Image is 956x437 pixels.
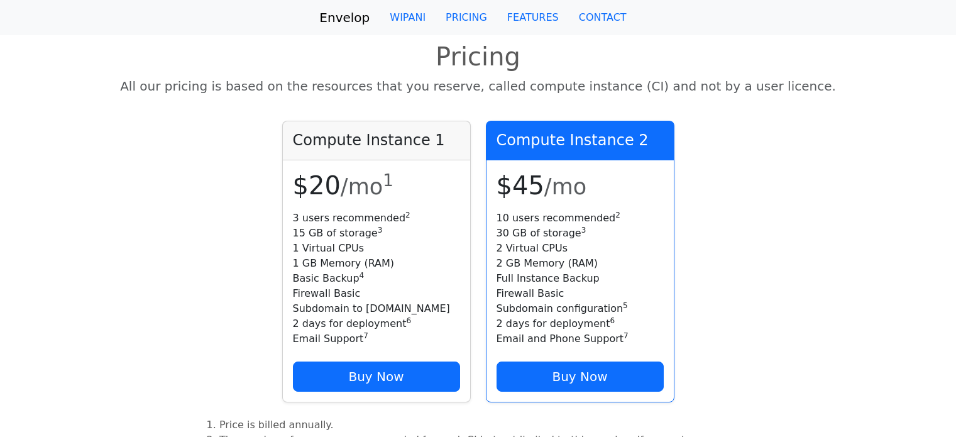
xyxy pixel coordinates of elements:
[10,77,946,96] p: All our pricing is based on the resources that you reserve, called compute instance (CI) and not ...
[581,226,586,235] sup: 3
[497,131,664,150] h4: Compute Instance 2
[497,301,664,316] li: Subdomain configuration
[497,5,569,30] a: FEATURES
[341,174,393,199] small: /mo
[497,226,664,241] li: 30 GB of storage
[380,5,436,30] a: WIPANI
[406,316,411,325] sup: 6
[615,211,620,219] sup: 2
[610,316,615,325] sup: 6
[10,41,946,72] h1: Pricing
[360,271,365,280] sup: 4
[383,171,393,190] sup: 1
[623,301,628,310] sup: 5
[405,211,410,219] sup: 2
[497,316,664,331] li: 2 days for deployment
[293,331,460,346] li: Email Support
[293,286,460,301] li: Firewall Basic
[293,316,460,331] li: 2 days for deployment
[293,131,460,150] h4: Compute Instance 1
[293,362,460,392] a: Buy Now
[497,211,664,226] li: 10 users recommended
[624,331,629,340] sup: 7
[363,331,368,340] sup: 7
[293,256,460,271] li: 1 GB Memory (RAM)
[378,226,383,235] sup: 3
[569,5,637,30] a: CONTACT
[293,241,460,256] li: 1 Virtual CPUs
[436,5,497,30] a: PRICING
[497,271,664,286] li: Full Instance Backup
[293,271,460,286] li: Basic Backup
[497,286,664,301] li: Firewall Basic
[497,256,664,271] li: 2 GB Memory (RAM)
[544,174,586,199] small: /mo
[293,301,460,316] li: Subdomain to [DOMAIN_NAME]
[293,170,460,201] h1: $20
[293,211,460,226] li: 3 users recommended
[319,5,370,30] a: Envelop
[497,170,664,201] h1: $45
[293,226,460,241] li: 15 GB of storage
[497,241,664,256] li: 2 Virtual CPUs
[219,418,757,433] li: Price is billed annually.
[497,331,664,346] li: Email and Phone Support
[497,362,664,392] a: Buy Now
